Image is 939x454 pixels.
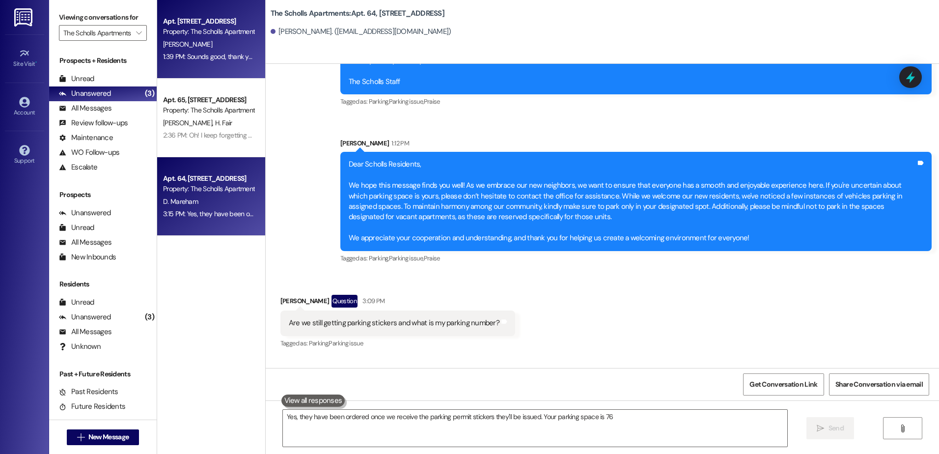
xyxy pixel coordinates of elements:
[59,297,94,308] div: Unread
[136,29,141,37] i: 
[340,94,932,109] div: Tagged as:
[59,312,111,322] div: Unanswered
[280,295,515,311] div: [PERSON_NAME]
[5,94,44,120] a: Account
[369,97,389,106] span: Parking ,
[163,173,254,184] div: Apt. 64, [STREET_ADDRESS]
[280,336,515,350] div: Tagged as:
[59,103,111,113] div: All Messages
[309,339,329,347] span: Parking ,
[59,223,94,233] div: Unread
[59,162,97,172] div: Escalate
[63,25,131,41] input: All communities
[271,8,444,19] b: The Scholls Apartments: Apt. 64, [STREET_ADDRESS]
[163,197,198,206] span: D. Mareham
[49,279,157,289] div: Residents
[59,327,111,337] div: All Messages
[289,318,499,328] div: Are we still getting parking stickers and what is my parking number?
[77,433,84,441] i: 
[749,379,817,390] span: Get Conversation Link
[142,310,157,325] div: (3)
[360,296,385,306] div: 3:09 PM
[59,10,147,25] label: Viewing conversations for
[142,86,157,101] div: (3)
[59,133,113,143] div: Maintenance
[163,118,215,127] span: [PERSON_NAME]
[829,373,929,396] button: Share Conversation via email
[271,27,451,37] div: [PERSON_NAME]. ([EMAIL_ADDRESS][DOMAIN_NAME])
[49,56,157,66] div: Prospects + Residents
[49,190,157,200] div: Prospects
[163,184,254,194] div: Property: The Scholls Apartments
[424,97,440,106] span: Praise
[59,237,111,248] div: All Messages
[59,341,101,352] div: Unknown
[899,425,906,432] i: 
[331,295,358,307] div: Question
[88,432,129,442] span: New Message
[389,138,409,148] div: 1:12 PM
[59,118,128,128] div: Review follow-ups
[389,254,424,262] span: Parking issue ,
[163,131,384,140] div: 2:36 PM: Oh! I keep forgetting to ask, How much do the storage rooms cost? :)
[59,387,118,397] div: Past Residents
[5,142,44,169] a: Support
[59,147,119,158] div: WO Follow-ups
[59,88,111,99] div: Unanswered
[389,97,424,106] span: Parking issue ,
[59,252,116,262] div: New Inbounds
[14,8,34,27] img: ResiDesk Logo
[59,208,111,218] div: Unanswered
[349,159,916,243] div: Dear Scholls Residents, We hope this message finds you well! As we embrace our new neighbors, we ...
[424,254,440,262] span: Praise
[329,339,363,347] span: Parking issue
[163,16,254,27] div: Apt. [STREET_ADDRESS]
[49,369,157,379] div: Past + Future Residents
[59,74,94,84] div: Unread
[35,59,37,66] span: •
[163,52,257,61] div: 1:39 PM: Sounds good, thank you!
[829,423,844,433] span: Send
[340,138,932,152] div: [PERSON_NAME]
[163,209,513,218] div: 3:15 PM: Yes, they have been ordered once we receive the parking permit stickers they'll be issue...
[835,379,923,390] span: Share Conversation via email
[59,401,125,412] div: Future Residents
[163,95,254,105] div: Apt. 65, [STREET_ADDRESS]
[817,425,824,432] i: 
[67,429,139,445] button: New Message
[163,40,212,49] span: [PERSON_NAME]
[163,27,254,37] div: Property: The Scholls Apartments
[340,251,932,265] div: Tagged as:
[806,417,854,439] button: Send
[5,45,44,72] a: Site Visit •
[163,105,254,115] div: Property: The Scholls Apartments
[369,254,389,262] span: Parking ,
[215,118,232,127] span: H. Fair
[743,373,824,396] button: Get Conversation Link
